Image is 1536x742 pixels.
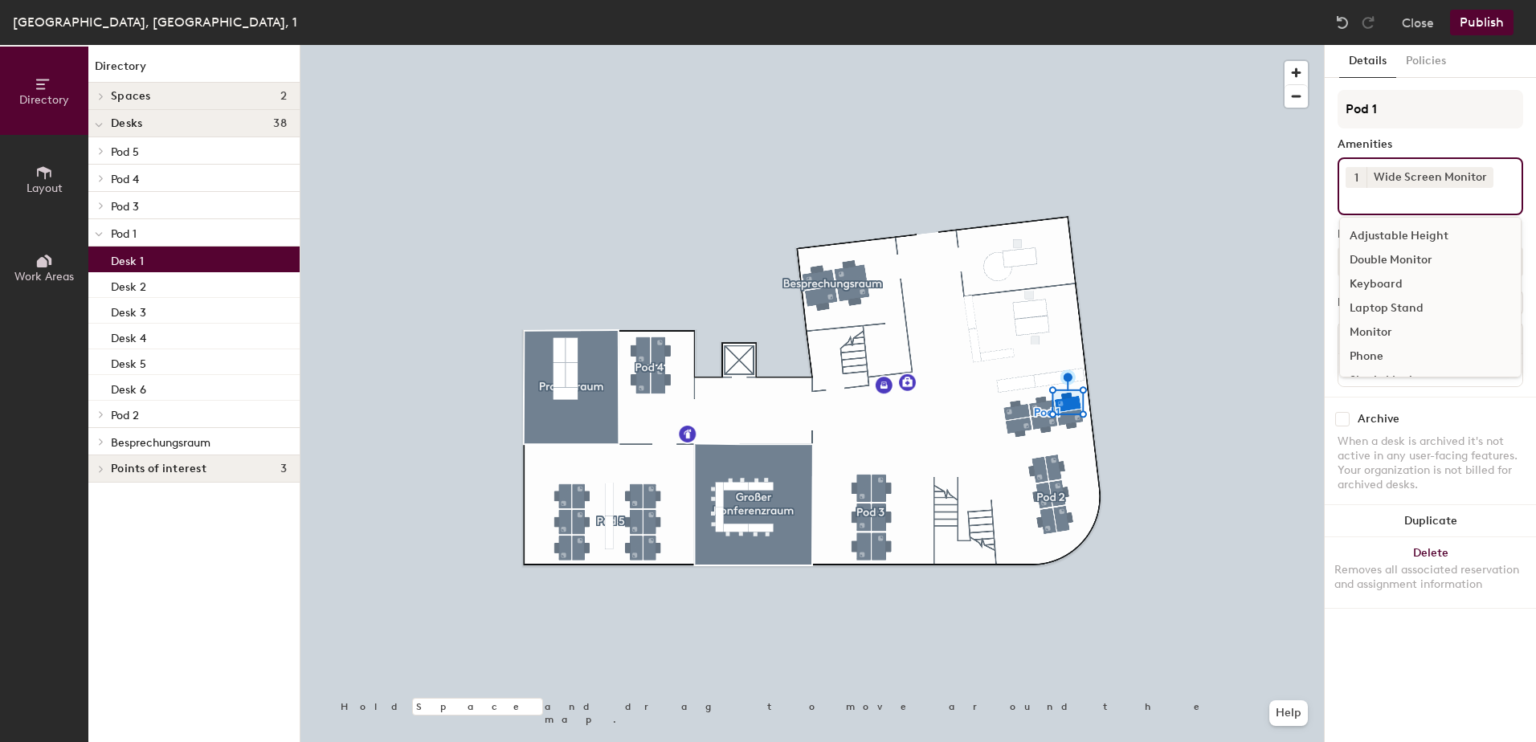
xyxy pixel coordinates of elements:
span: 3 [280,463,287,475]
span: Pod 4 [111,173,139,186]
span: 38 [273,117,287,130]
div: Keyboard [1340,272,1521,296]
div: Wide Screen Monitor [1366,167,1493,188]
div: Monitor [1340,320,1521,344]
button: Help [1269,700,1308,726]
p: Desk 3 [111,301,146,320]
span: Desks [111,117,142,130]
p: Desk 5 [111,353,146,371]
h1: Directory [88,58,300,83]
span: Pod 1 [111,227,137,241]
img: Redo [1360,14,1376,31]
div: Desk Type [1338,228,1523,241]
div: Desks [1338,296,1368,309]
button: DeleteRemoves all associated reservation and assignment information [1325,537,1536,608]
div: Single Monitor [1340,369,1521,393]
span: Besprechungsraum [111,436,210,450]
div: Adjustable Height [1340,224,1521,248]
div: Archive [1358,413,1399,426]
button: Duplicate [1325,505,1536,537]
span: Layout [27,181,63,195]
span: Pod 5 [111,145,139,159]
button: Hoteled [1338,247,1523,276]
button: Publish [1450,10,1514,35]
div: Double Monitor [1340,248,1521,272]
p: Desk 1 [111,250,144,268]
div: When a desk is archived it's not active in any user-facing features. Your organization is not bil... [1338,434,1523,492]
span: Pod 3 [111,200,139,214]
span: Spaces [111,90,151,103]
span: Points of interest [111,463,206,475]
button: Close [1402,10,1434,35]
div: [GEOGRAPHIC_DATA], [GEOGRAPHIC_DATA], 1 [13,12,297,32]
span: 1 [1354,169,1358,186]
div: Removes all associated reservation and assignment information [1334,563,1526,592]
div: Laptop Stand [1340,296,1521,320]
button: Policies [1396,45,1456,78]
span: Work Areas [14,270,74,283]
div: Amenities [1338,138,1523,151]
p: Desk 6 [111,378,146,397]
p: Desk 4 [111,327,146,345]
p: Desk 2 [111,275,146,294]
button: 1 [1346,167,1366,188]
span: Directory [19,93,69,107]
div: Phone [1340,344,1521,369]
span: Pod 2 [111,409,139,422]
button: Details [1339,45,1396,78]
img: Undo [1334,14,1350,31]
span: 2 [280,90,287,103]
